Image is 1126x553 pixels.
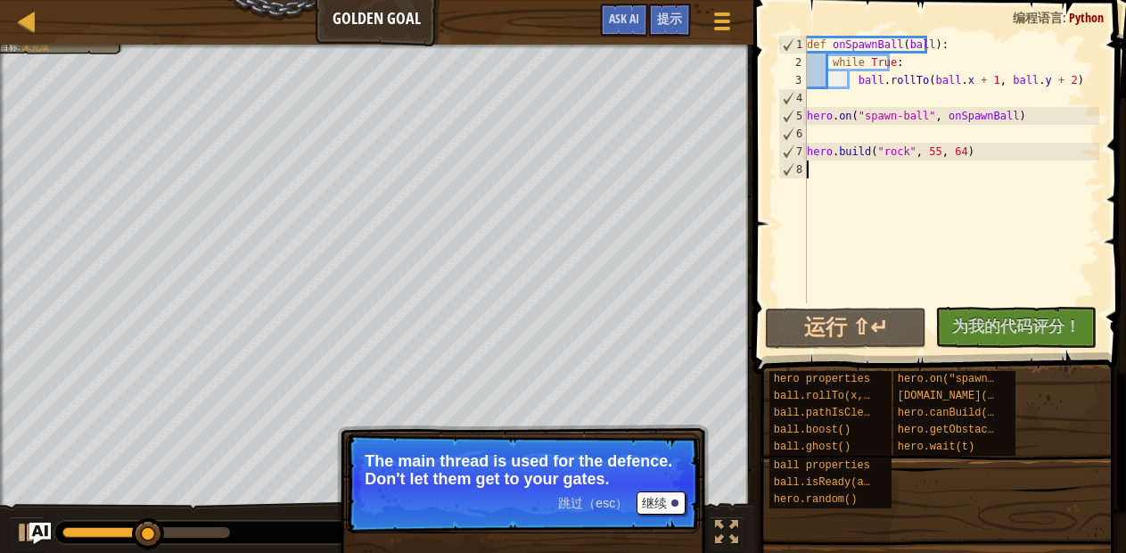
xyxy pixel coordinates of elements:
div: 1 [779,36,807,54]
span: ball.ghost() [774,441,851,453]
span: ball.pathIsClear(x, y) [774,407,915,419]
span: Ask AI [609,10,639,27]
p: The main thread is used for the defence. Don't let them get to your gates. [365,452,681,488]
button: 继续 [637,491,686,515]
button: 显示游戏菜单 [700,4,744,45]
span: hero.canBuild(x, y) [898,407,1020,419]
button: 切换全屏 [709,516,744,553]
span: hero.getObstacleAt(x, y) [898,424,1052,436]
span: [DOMAIN_NAME](type, x, y) [898,390,1058,402]
div: 8 [779,161,807,178]
div: 6 [779,125,807,143]
button: Ask AI [600,4,648,37]
span: 跳过（esc） [558,496,628,510]
span: Python [1069,9,1104,26]
span: 为我的代码评分！ [952,315,1081,337]
span: : [18,42,22,52]
div: 7 [779,143,807,161]
span: 未完成 [22,42,48,52]
span: ball.rollTo(x, y) [774,390,883,402]
button: Ctrl + P: Play [9,516,45,553]
span: ball.boost() [774,424,851,436]
div: 3 [778,71,807,89]
button: 运行 ⇧↵ [765,308,926,349]
span: hero.wait(t) [898,441,974,453]
button: Ask AI [29,523,51,544]
div: 2 [778,54,807,71]
div: 4 [779,89,807,107]
span: ball.isReady(ability) [774,476,908,489]
span: 提示 [657,10,682,27]
span: hero properties [774,373,870,385]
span: hero.on("spawn-ball", f) [898,373,1052,385]
div: 5 [779,107,807,125]
span: 编程语言 [1013,9,1063,26]
button: 为我的代码评分！ [935,307,1097,348]
span: : [1063,9,1069,26]
span: ball properties [774,459,870,472]
span: hero.random() [774,493,858,506]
